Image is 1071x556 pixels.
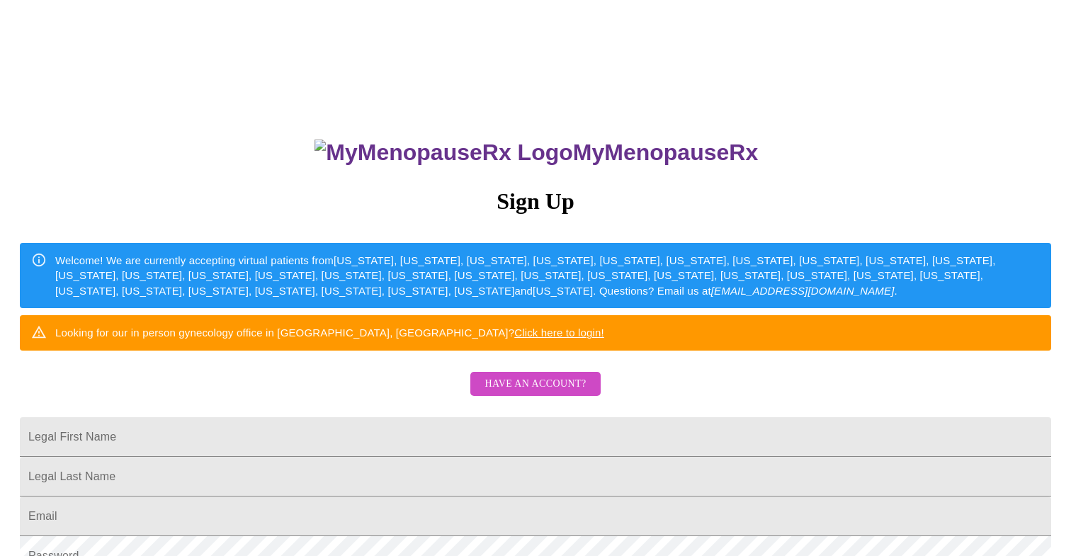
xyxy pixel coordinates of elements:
[467,387,603,399] a: Have an account?
[484,375,586,393] span: Have an account?
[55,319,604,346] div: Looking for our in person gynecology office in [GEOGRAPHIC_DATA], [GEOGRAPHIC_DATA]?
[22,140,1052,166] h3: MyMenopauseRx
[314,140,572,166] img: MyMenopauseRx Logo
[20,188,1051,215] h3: Sign Up
[711,285,895,297] em: [EMAIL_ADDRESS][DOMAIN_NAME]
[514,327,604,339] a: Click here to login!
[470,372,600,397] button: Have an account?
[55,247,1040,304] div: Welcome! We are currently accepting virtual patients from [US_STATE], [US_STATE], [US_STATE], [US...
